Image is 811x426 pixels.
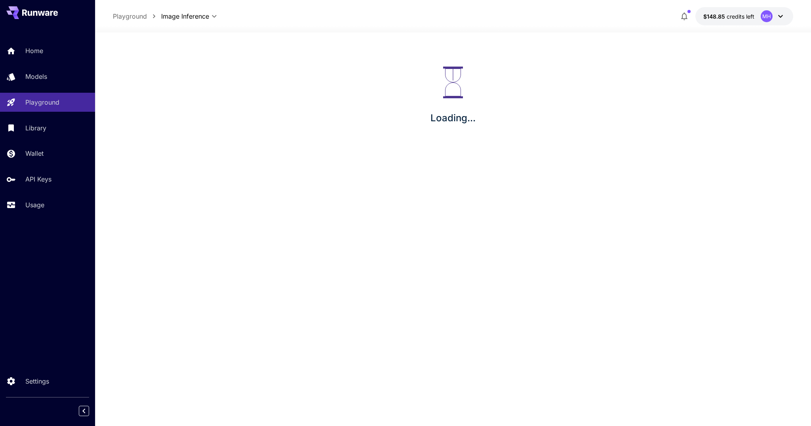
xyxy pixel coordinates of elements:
p: Wallet [25,149,44,158]
div: Collapse sidebar [85,404,95,418]
p: Usage [25,200,44,210]
div: $148.85024 [703,12,754,21]
p: Loading... [430,111,476,125]
button: Collapse sidebar [79,406,89,416]
p: Home [25,46,43,55]
a: Playground [113,11,147,21]
p: API Keys [25,174,51,184]
p: Playground [25,97,59,107]
div: MH [761,10,773,22]
p: Settings [25,376,49,386]
span: Image Inference [161,11,209,21]
span: $148.85 [703,13,727,20]
nav: breadcrumb [113,11,161,21]
p: Library [25,123,46,133]
p: Models [25,72,47,81]
span: credits left [727,13,754,20]
button: $148.85024MH [695,7,793,25]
